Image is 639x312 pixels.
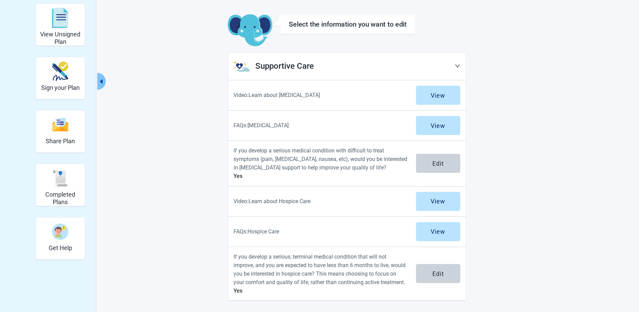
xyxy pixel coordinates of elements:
button: View [416,116,460,135]
button: Edit [416,264,460,283]
span: down [455,63,460,69]
img: make_plan_official-CpYJDfBD.svg [52,62,68,81]
main: Main content [187,14,507,301]
button: Collapse menu [97,73,106,90]
p: Yes [234,286,408,295]
img: svg%3e [52,170,68,186]
h2: Completed Plans [39,191,82,206]
div: Sign your Plan [36,57,85,99]
button: Edit [416,154,460,173]
div: Edit [432,160,444,167]
div: View [431,92,445,99]
h2: Share Plan [46,137,75,145]
button: View [416,222,460,241]
img: Koda Elephant [228,14,272,47]
h2: Sign your Plan [41,84,80,92]
div: View [431,228,445,235]
div: Edit [432,270,444,277]
img: svg%3e [52,8,68,28]
div: View Unsigned Plan [36,3,85,46]
button: View [416,86,460,105]
p: If you develop a serious medical condition with difficult to treat symptoms (pain, [MEDICAL_DATA]... [234,146,408,172]
p: Yes [234,172,408,180]
div: Share Plan [36,110,85,153]
div: View [431,198,445,205]
div: Get Help [36,217,85,260]
p: If you develop a serious, terminal medical condition that will not improve, and you are expected ... [234,252,408,287]
img: Step Icon [234,58,250,75]
h1: Supportive Care [255,60,455,73]
p: FAQs: Hospice Care [234,227,408,236]
p: Video: Learn about Hospice Care [234,197,408,206]
div: Completed Plans [36,164,85,206]
p: FAQs: [MEDICAL_DATA] [234,121,408,130]
h2: View Unsigned Plan [39,31,82,45]
h2: Get Help [49,244,72,252]
img: svg%3e [52,117,68,132]
button: View [416,192,460,211]
p: Video: Learn about [MEDICAL_DATA] [234,91,408,99]
img: person-question-x68TBcxA.svg [52,224,68,240]
div: Select the information you want to edit [289,20,407,28]
span: caret-left [98,78,105,85]
div: View [431,122,445,129]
